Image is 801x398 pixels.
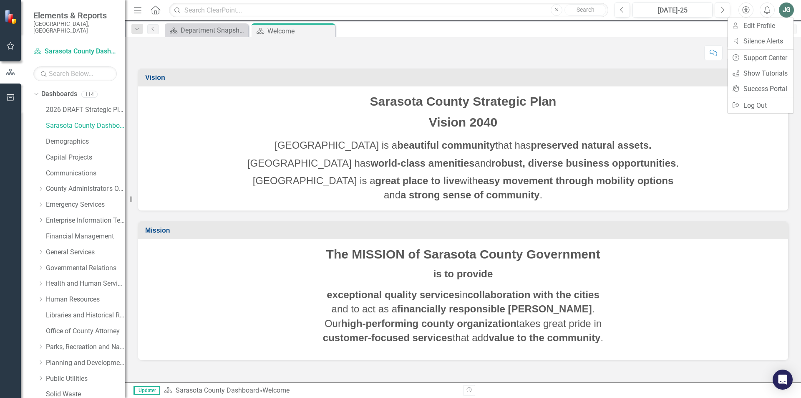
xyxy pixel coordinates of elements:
span: in and to act as a . Our takes great pride in that add . [323,289,603,343]
a: Planning and Development Services [46,358,125,368]
a: Department Snapshot [167,25,246,35]
div: [DATE]-25 [635,5,710,15]
span: Sarasota County Strategic Plan [370,94,557,108]
strong: beautiful community [397,139,495,151]
button: Search [564,4,606,16]
strong: financially responsible [PERSON_NAME] [397,303,592,314]
a: Success Portal [728,81,793,96]
span: [GEOGRAPHIC_DATA] has and . [247,157,679,169]
a: Dashboards [41,89,77,99]
strong: exceptional quality services [327,289,460,300]
strong: value to the community [489,332,600,343]
div: 114 [81,91,98,98]
span: [GEOGRAPHIC_DATA] is a that has [275,139,651,151]
a: Financial Management [46,232,125,241]
button: JG [779,3,794,18]
a: Enterprise Information Technology [46,216,125,226]
strong: a strong sense of community [400,189,539,200]
a: Sarasota County Dashboard [176,386,259,394]
a: Emergency Services [46,200,125,210]
a: Support Center [728,50,793,66]
span: The MISSION of Sarasota County Government [326,247,600,261]
div: Open Intercom Messenger [773,370,793,390]
strong: great place to live [375,175,460,186]
div: Welcome [267,26,333,36]
div: Department Snapshot [181,25,246,35]
button: [DATE]-25 [632,3,713,18]
a: Sarasota County Dashboard [33,47,117,56]
div: Welcome [262,386,290,394]
a: Human Resources [46,295,125,304]
span: Elements & Reports [33,10,117,20]
a: Log Out [728,98,793,113]
a: Edit Profile [728,18,793,33]
a: Show Tutorials [728,66,793,81]
strong: customer-focused services [323,332,453,343]
span: Updater [133,386,160,395]
a: Governmental Relations [46,264,125,273]
h3: Vision [145,74,784,81]
strong: preserved natural assets. [531,139,652,151]
strong: world-class amenities [370,157,474,169]
small: [GEOGRAPHIC_DATA], [GEOGRAPHIC_DATA] [33,20,117,34]
a: Public Utilities [46,374,125,384]
a: County Administrator's Office [46,184,125,194]
a: Libraries and Historical Resources [46,311,125,320]
a: Communications [46,169,125,178]
a: Capital Projects [46,153,125,162]
a: Office of County Attorney [46,327,125,336]
strong: easy movement through mobility options [478,175,673,186]
a: Silence Alerts [728,33,793,49]
a: Sarasota County Dashboard [46,121,125,131]
a: General Services [46,248,125,257]
span: [GEOGRAPHIC_DATA] is a with and . [253,175,674,200]
span: Vision 2040 [429,115,498,129]
a: Parks, Recreation and Natural Resources [46,342,125,352]
strong: is to provide [433,268,493,279]
h3: Mission [145,227,784,234]
img: ClearPoint Strategy [4,10,19,24]
strong: high-performing county organization [341,318,516,329]
span: Search [577,6,594,13]
div: » [164,386,457,395]
a: Demographics [46,137,125,147]
strong: robust, diverse business opportunities [491,157,676,169]
input: Search Below... [33,66,117,81]
a: 2026 DRAFT Strategic Plan [46,105,125,115]
strong: collaboration with the cities [468,289,599,300]
input: Search ClearPoint... [169,3,608,18]
a: Health and Human Services [46,279,125,289]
